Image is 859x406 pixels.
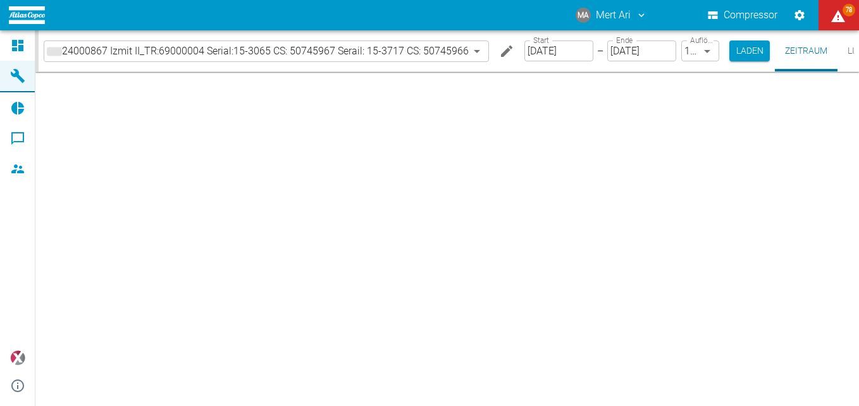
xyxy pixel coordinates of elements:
[533,35,549,46] label: Start
[9,6,45,23] img: logo
[690,35,712,46] label: Auflösung
[524,40,593,61] input: DD.MM.YYYY
[729,40,770,61] button: Laden
[62,44,469,58] span: 24000867 Izmit II_TR:69000004 Serial:15-3065 CS: 50745967 Serail: 15-3717 CS: 50745966
[843,4,855,16] span: 78
[10,350,25,366] img: Xplore Logo
[597,44,603,58] p: –
[775,30,837,71] button: Zeitraum
[788,4,811,27] button: Einstellungen
[574,4,649,27] button: mert.ari@atlascopco.com
[47,44,469,59] a: 24000867 Izmit II_TR:69000004 Serial:15-3065 CS: 50745967 Serail: 15-3717 CS: 50745966
[616,35,633,46] label: Ende
[494,39,519,64] button: Machine bearbeiten
[576,8,591,23] div: MA
[681,40,719,61] div: 1 Sekunde
[607,40,676,61] input: DD.MM.YYYY
[705,4,781,27] button: Compressor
